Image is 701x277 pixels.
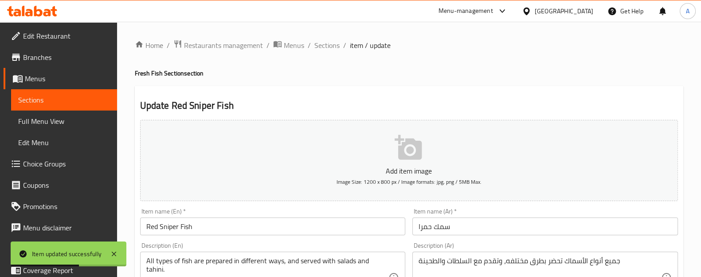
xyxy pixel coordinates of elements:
span: Coverage Report [23,265,110,276]
a: Sections [11,89,117,111]
nav: breadcrumb [135,40,683,51]
a: Branches [4,47,117,68]
a: Menus [273,40,304,51]
a: Full Menu View [11,111,117,132]
p: Add item image [154,166,664,176]
li: / [343,40,346,51]
a: Menus [4,68,117,89]
h2: Update Red Sniper Fish [140,99,678,112]
a: Home [135,40,163,51]
div: Item updated successfully [32,249,102,259]
a: Sections [314,40,340,51]
h4: Fresh Fish Section section [135,69,683,78]
span: Edit Menu [18,137,110,148]
a: Upsell [4,238,117,260]
span: Menus [25,73,110,84]
span: Choice Groups [23,158,110,169]
div: [GEOGRAPHIC_DATA] [535,6,593,16]
li: / [167,40,170,51]
input: Enter name Ar [412,218,678,235]
span: Full Menu View [18,116,110,127]
span: Restaurants management [184,40,263,51]
span: Menu disclaimer [23,222,110,233]
span: Menus [284,40,304,51]
span: Coupons [23,180,110,190]
span: A [686,6,689,16]
a: Edit Restaurant [4,25,117,47]
button: Add item imageImage Size: 1200 x 800 px / Image formats: jpg, png / 5MB Max. [140,120,678,201]
a: Choice Groups [4,153,117,174]
span: Branches [23,52,110,63]
li: / [308,40,311,51]
li: / [266,40,270,51]
div: Menu-management [439,6,493,16]
a: Menu disclaimer [4,217,117,238]
a: Promotions [4,196,117,217]
a: Coupons [4,174,117,196]
a: Restaurants management [173,40,263,51]
span: Edit Restaurant [23,31,110,41]
span: Image Size: 1200 x 800 px / Image formats: jpg, png / 5MB Max. [337,177,482,187]
a: Edit Menu [11,132,117,153]
input: Enter name En [140,218,406,235]
span: Sections [18,95,110,105]
span: Promotions [23,201,110,212]
span: item / update [350,40,391,51]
